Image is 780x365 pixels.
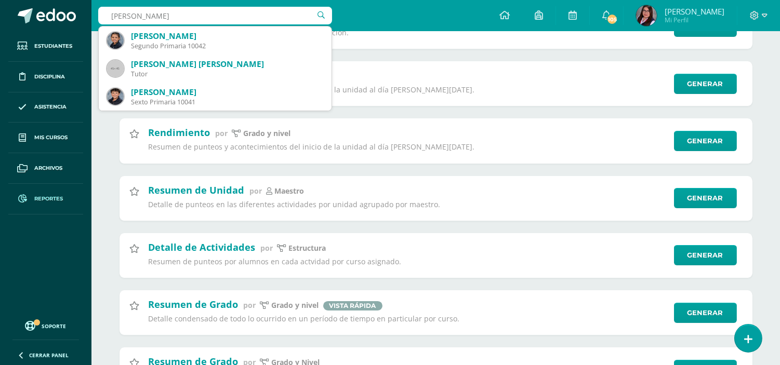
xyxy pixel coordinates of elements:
[272,301,319,310] p: grado y nivel
[131,31,323,42] div: [PERSON_NAME]
[149,298,239,310] h2: Resumen de Grado
[42,322,67,330] span: Soporte
[674,245,737,265] a: Generar
[34,73,65,81] span: Disciplina
[29,352,69,359] span: Cerrar panel
[12,318,79,332] a: Soporte
[8,184,83,214] a: Reportes
[8,123,83,153] a: Mis cursos
[107,60,124,77] img: 45x45
[674,303,737,323] a: Generar
[131,98,323,106] div: Sexto Primaria 10041
[149,85,667,94] p: Resumen de punteos y acontecimientos del inicio de la unidad al día [PERSON_NAME][DATE].
[244,129,291,138] p: grado y nivel
[149,184,245,196] h2: Resumen de Unidad
[34,103,67,111] span: Asistencia
[636,5,657,26] img: ca6d2985ec22034c30b4afe4d0fb5c41.png
[34,133,68,142] span: Mis cursos
[289,244,326,253] p: Estructura
[323,301,382,310] span: Vista rápida
[131,42,323,50] div: Segundo Primaria 10042
[107,32,124,49] img: 13159c9cff8bfa93db6208bf011f730b.png
[131,70,323,78] div: Tutor
[674,74,737,94] a: Generar
[149,126,210,139] h2: Rendimiento
[275,186,305,196] p: maestro
[665,16,724,24] span: Mi Perfil
[606,13,618,25] span: 105
[8,62,83,92] a: Disciplina
[8,92,83,123] a: Asistencia
[149,257,667,266] p: Resumen de punteos por alumnos en cada actvidad por curso asignado.
[34,195,63,203] span: Reportes
[98,7,332,24] input: Busca un usuario...
[8,31,83,62] a: Estudiantes
[149,200,667,209] p: Detalle de punteos en las diferentes actividades por unidad agrupado por maestro.
[250,186,262,196] span: por
[149,241,256,253] h2: Detalle de Actividades
[261,243,273,253] span: por
[34,42,72,50] span: Estudiantes
[131,87,323,98] div: [PERSON_NAME]
[674,188,737,208] a: Generar
[8,153,83,184] a: Archivos
[244,300,256,310] span: por
[149,314,667,323] p: Detalle condensado de todo lo ocurrido en un período de tiempo en particular por curso.
[216,128,228,138] span: por
[34,164,62,172] span: Archivos
[131,59,323,70] div: [PERSON_NAME] [PERSON_NAME]
[149,28,667,37] p: Lista de visitas a la enfermeria por nivel, grupo o sección.
[665,6,724,17] span: [PERSON_NAME]
[149,142,667,152] p: Resumen de punteos y acontecimientos del inicio de la unidad al día [PERSON_NAME][DATE].
[674,131,737,151] a: Generar
[107,88,124,105] img: 40514f3e441fc5bf2d6f18f2937cc7f6.png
